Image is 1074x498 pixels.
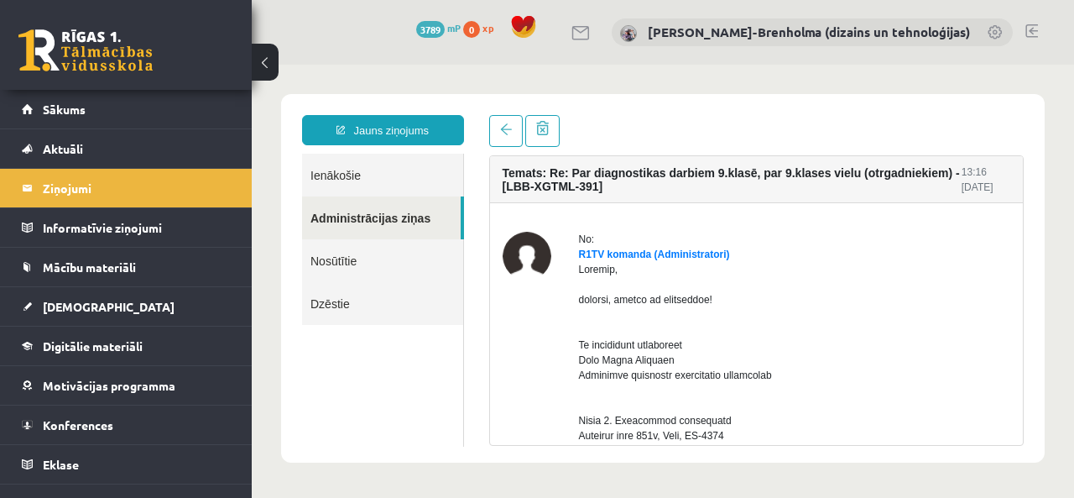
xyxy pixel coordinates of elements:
[620,25,637,42] img: Ilze Erba-Brenholma (dizains un tehnoloģijas)
[43,457,79,472] span: Eklase
[22,445,231,484] a: Eklase
[50,175,211,218] a: Nosūtītie
[50,50,212,81] a: Jauns ziņojums
[43,378,175,393] span: Motivācijas programma
[22,129,231,168] a: Aktuāli
[251,102,710,128] h4: Temats: Re: Par diagnostikas darbiem 9.klasē, par 9.klases vielu (otrgadniekiem) - [LBB-XGTML-391]
[710,100,759,130] div: 13:16 [DATE]
[43,259,136,275] span: Mācību materiāli
[22,169,231,207] a: Ziņojumi
[43,299,175,314] span: [DEMOGRAPHIC_DATA]
[416,21,461,34] a: 3789 mP
[50,89,211,132] a: Ienākošie
[22,287,231,326] a: [DEMOGRAPHIC_DATA]
[18,29,153,71] a: Rīgas 1. Tālmācības vidusskola
[43,338,143,354] span: Digitālie materiāli
[327,167,759,182] div: No:
[463,21,480,38] span: 0
[22,90,231,128] a: Sākums
[648,24,970,40] a: [PERSON_NAME]-Brenholma (dizains un tehnoloģijas)
[22,406,231,444] a: Konferences
[50,132,209,175] a: Administrācijas ziņas
[22,208,231,247] a: Informatīvie ziņojumi
[43,141,83,156] span: Aktuāli
[43,208,231,247] legend: Informatīvie ziņojumi
[43,417,113,432] span: Konferences
[327,184,478,196] a: R1TV komanda (Administratori)
[22,248,231,286] a: Mācību materiāli
[43,169,231,207] legend: Ziņojumi
[447,21,461,34] span: mP
[416,21,445,38] span: 3789
[22,366,231,405] a: Motivācijas programma
[463,21,502,34] a: 0 xp
[43,102,86,117] span: Sākums
[482,21,493,34] span: xp
[251,167,300,216] img: R1TV komanda
[50,218,211,260] a: Dzēstie
[22,327,231,365] a: Digitālie materiāli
